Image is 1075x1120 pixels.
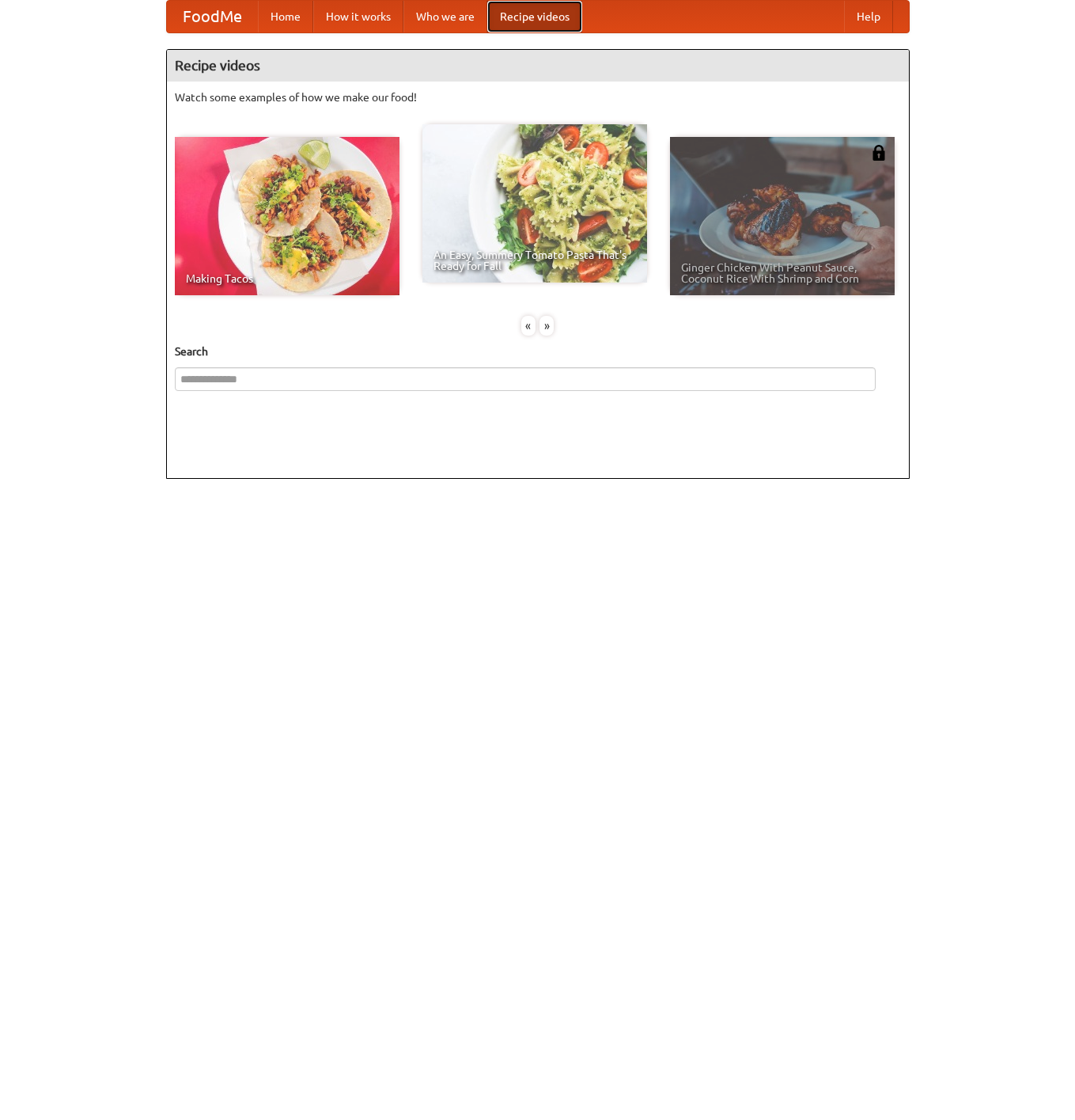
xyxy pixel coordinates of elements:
a: An Easy, Summery Tomato Pasta That's Ready for Fall [422,124,647,283]
a: Home [258,1,313,32]
a: Making Tacos [175,137,399,295]
img: 483408.png [871,145,887,161]
div: » [539,316,554,336]
div: « [521,316,536,336]
h4: Recipe videos [167,50,909,82]
a: Help [844,1,893,32]
a: How it works [313,1,403,32]
a: Who we are [403,1,487,32]
a: FoodMe [167,1,258,32]
p: Watch some examples of how we make our food! [175,89,901,105]
span: An Easy, Summery Tomato Pasta That's Ready for Fall [433,249,636,271]
h5: Search [175,344,901,359]
a: Recipe videos [487,1,582,32]
span: Making Tacos [186,273,388,284]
